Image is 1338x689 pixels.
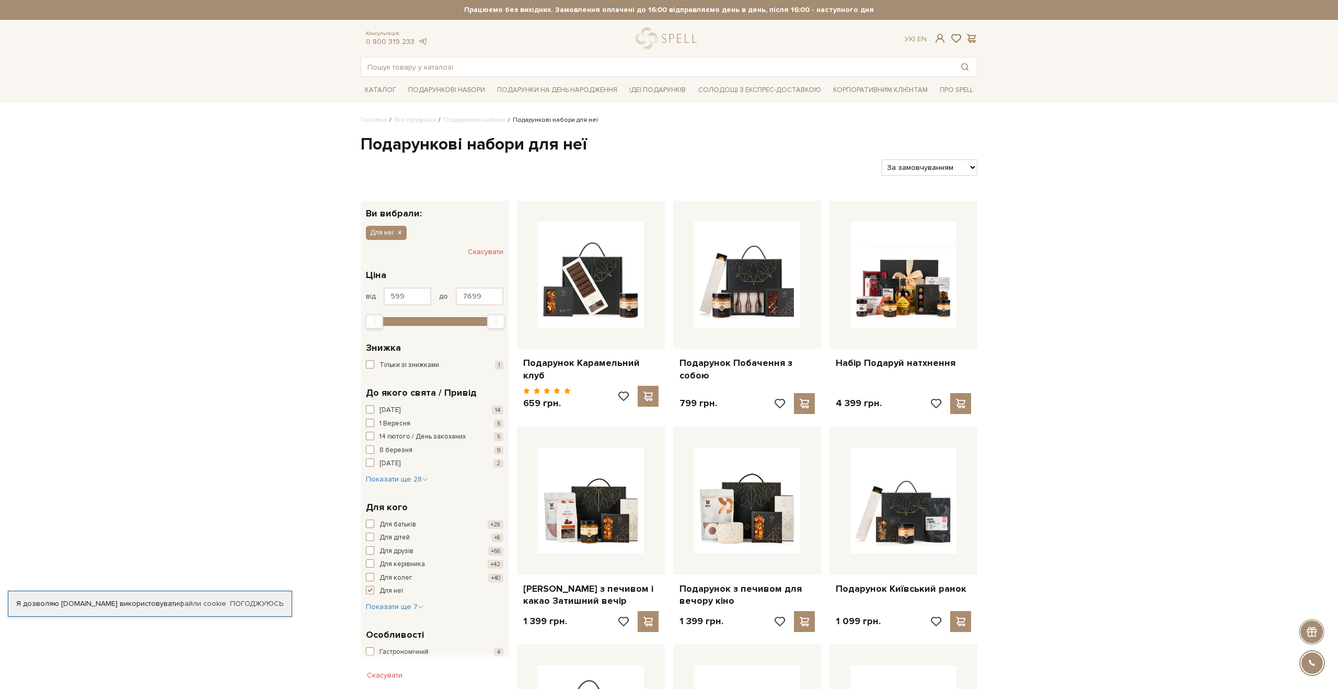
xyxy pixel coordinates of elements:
[366,268,386,282] span: Ціна
[366,660,503,671] button: З вином / алкоголем 11
[366,360,503,371] button: Тільки зі знижками 1
[679,615,723,627] p: 1 399 грн.
[366,341,401,355] span: Знижка
[488,520,503,529] span: +28
[379,586,403,596] span: Для неї
[366,559,503,570] button: Для керівника +42
[366,30,428,37] span: Консультація:
[366,647,503,658] button: Гастрономічний 4
[493,82,621,98] a: Подарунки на День народження
[365,314,383,329] div: Min
[366,226,407,239] button: Для неї
[488,573,503,582] span: +40
[379,520,416,530] span: Для батьків
[366,573,503,583] button: Для колег +40
[936,82,977,98] a: Про Spell
[505,116,598,125] li: Подарункові набори для неї
[361,134,977,156] h1: Подарункові набори для неї
[366,292,376,301] span: від
[836,397,882,409] p: 4 399 грн.
[366,474,428,485] button: Показати ще 28
[384,288,431,305] input: Ціна
[443,116,505,124] a: Подарункові набори
[404,82,489,98] a: Подарункові набори
[523,357,659,382] a: Подарунок Карамельний клуб
[694,81,825,99] a: Солодощі з експрес-доставкою
[679,397,717,409] p: 799 грн.
[379,360,439,371] span: Тільки зі знижками
[836,357,971,369] a: Набір Подаруй натхнення
[361,58,953,76] input: Пошук товару у каталозі
[394,116,436,124] a: Вся продукція
[836,615,881,627] p: 1 099 грн.
[625,82,690,98] a: Ідеї подарунків
[379,546,413,557] span: Для друзів
[523,583,659,607] a: [PERSON_NAME] з печивом і какао Затишний вечір
[179,599,226,608] a: файли cookie
[494,432,503,441] span: 5
[491,533,503,542] span: +8
[379,660,444,671] span: З вином / алкоголем
[366,432,503,442] button: 14 лютого / День закоханих 5
[468,244,503,260] button: Скасувати
[493,459,503,468] span: 2
[366,37,414,46] a: 0 800 319 233
[917,35,927,43] a: En
[366,445,503,456] button: 8 березня 9
[493,661,503,670] span: 11
[679,583,815,607] a: Подарунок з печивом для вечору кіно
[361,5,977,15] strong: Працюємо без вихідних. Замовлення оплачені до 16:00 відправляємо день в день, після 16:00 - насту...
[679,357,815,382] a: Подарунок Побачення з собою
[361,116,387,124] a: Головна
[379,647,429,658] span: Гастрономічний
[523,397,571,409] p: 659 грн.
[361,201,509,218] div: Ви вибрали:
[379,405,400,416] span: [DATE]
[366,475,428,484] span: Показати ще 28
[379,458,400,469] span: [DATE]
[494,648,503,657] span: 4
[366,546,503,557] button: Для друзів +56
[366,520,503,530] button: Для батьків +28
[370,228,394,237] span: Для неї
[366,533,503,543] button: Для дітей +8
[8,599,292,608] div: Я дозволяю [DOMAIN_NAME] використовувати
[488,560,503,569] span: +42
[456,288,503,305] input: Ціна
[417,37,428,46] a: telegram
[523,615,567,627] p: 1 399 грн.
[366,500,408,514] span: Для кого
[914,35,915,43] span: |
[379,419,410,429] span: 1 Вересня
[366,602,424,611] span: Показати ще 7
[366,419,503,429] button: 1 Вересня 5
[366,602,424,612] button: Показати ще 7
[361,667,409,684] button: Скасувати
[379,573,412,583] span: Для колег
[488,547,503,556] span: +56
[439,292,448,301] span: до
[366,586,503,596] button: Для неї
[230,599,283,608] a: Погоджуюсь
[379,445,412,456] span: 8 березня
[636,28,701,49] a: logo
[366,386,477,400] span: До якого свята / Привід
[836,583,971,595] a: Подарунок Київський ранок
[953,58,977,76] button: Пошук товару у каталозі
[379,559,425,570] span: Для керівника
[492,406,503,415] span: 14
[379,533,410,543] span: Для дітей
[361,82,400,98] a: Каталог
[379,432,466,442] span: 14 лютого / День закоханих
[494,419,503,428] span: 5
[494,446,503,455] span: 9
[829,82,932,98] a: Корпоративним клієнтам
[366,458,503,469] button: [DATE] 2
[905,35,927,44] div: Ук
[495,361,503,370] span: 1
[366,628,424,642] span: Особливості
[487,314,505,329] div: Max
[366,405,503,416] button: [DATE] 14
